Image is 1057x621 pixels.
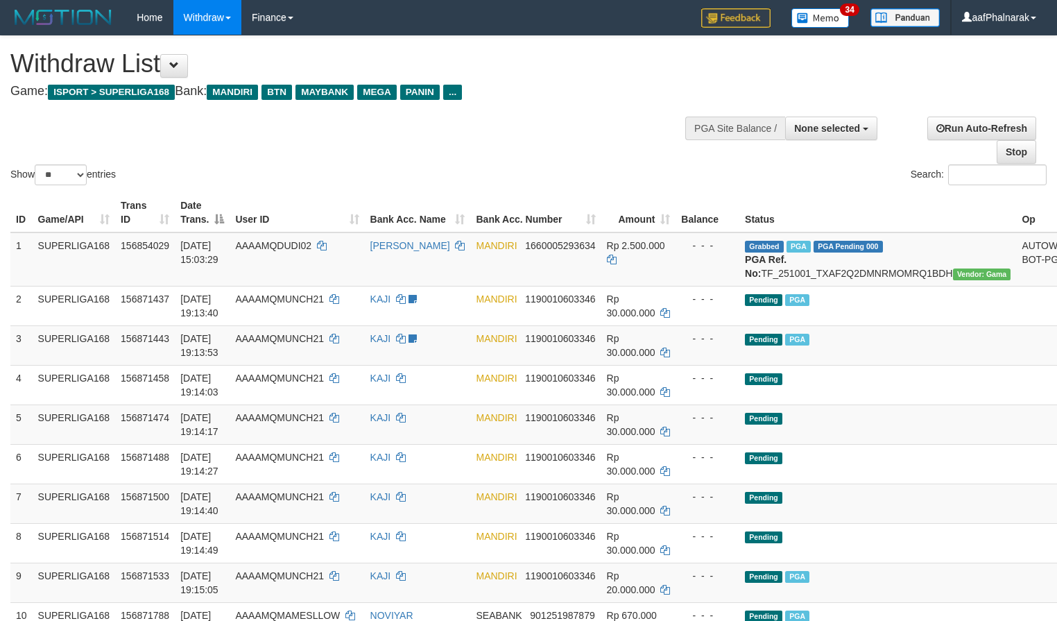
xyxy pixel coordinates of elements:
[601,193,676,232] th: Amount: activate to sort column ascending
[370,570,391,581] a: KAJI
[525,491,595,502] span: Copy 1190010603346 to clipboard
[400,85,440,100] span: PANIN
[681,450,734,464] div: - - -
[370,373,391,384] a: KAJI
[953,269,1011,280] span: Vendor URL: https://trx31.1velocity.biz
[785,571,809,583] span: Marked by aafsoycanthlai
[525,240,595,251] span: Copy 1660005293634 to clipboard
[739,232,1016,287] td: TF_251001_TXAF2Q2DMNRMOMRQ1BDH
[525,531,595,542] span: Copy 1190010603346 to clipboard
[295,85,354,100] span: MAYBANK
[33,193,116,232] th: Game/API: activate to sort column ascending
[476,294,517,305] span: MANDIRI
[681,239,734,253] div: - - -
[10,232,33,287] td: 1
[948,164,1047,185] input: Search:
[476,610,522,621] span: SEABANK
[745,373,782,385] span: Pending
[33,232,116,287] td: SUPERLIGA168
[180,333,218,358] span: [DATE] 19:13:53
[33,365,116,405] td: SUPERLIGA168
[10,405,33,444] td: 5
[48,85,175,100] span: ISPORT > SUPERLIGA168
[476,491,517,502] span: MANDIRI
[33,444,116,484] td: SUPERLIGA168
[33,286,116,325] td: SUPERLIGA168
[261,85,292,100] span: BTN
[10,325,33,365] td: 3
[525,452,595,463] span: Copy 1190010603346 to clipboard
[180,373,218,398] span: [DATE] 19:14:03
[180,294,218,318] span: [DATE] 19:13:40
[10,85,691,99] h4: Game: Bank:
[476,333,517,344] span: MANDIRI
[370,531,391,542] a: KAJI
[476,570,517,581] span: MANDIRI
[235,452,324,463] span: AAAAMQMUNCH21
[115,193,175,232] th: Trans ID: activate to sort column ascending
[180,412,218,437] span: [DATE] 19:14:17
[370,412,391,423] a: KAJI
[235,570,324,581] span: AAAAMQMUNCH21
[235,294,324,305] span: AAAAMQMUNCH21
[785,334,809,346] span: Marked by aafmaleo
[235,610,340,621] span: AAAAMQMAMESLLOW
[370,452,391,463] a: KAJI
[121,452,169,463] span: 156871488
[681,411,734,425] div: - - -
[814,241,883,253] span: PGA Pending
[681,371,734,385] div: - - -
[180,570,218,595] span: [DATE] 19:15:05
[180,452,218,477] span: [DATE] 19:14:27
[476,373,517,384] span: MANDIRI
[10,50,691,78] h1: Withdraw List
[121,373,169,384] span: 156871458
[121,294,169,305] span: 156871437
[681,490,734,504] div: - - -
[10,7,116,28] img: MOTION_logo.png
[235,412,324,423] span: AAAAMQMUNCH21
[870,8,940,27] img: panduan.png
[35,164,87,185] select: Showentries
[739,193,1016,232] th: Status
[180,531,218,556] span: [DATE] 19:14:49
[121,491,169,502] span: 156871500
[525,373,595,384] span: Copy 1190010603346 to clipboard
[785,294,809,306] span: Marked by aafmaleo
[607,240,665,251] span: Rp 2.500.000
[997,140,1036,164] a: Stop
[607,373,655,398] span: Rp 30.000.000
[607,333,655,358] span: Rp 30.000.000
[235,531,324,542] span: AAAAMQMUNCH21
[530,610,594,621] span: Copy 901251987879 to clipboard
[607,294,655,318] span: Rp 30.000.000
[685,117,785,140] div: PGA Site Balance /
[10,444,33,484] td: 6
[607,531,655,556] span: Rp 30.000.000
[370,333,391,344] a: KAJI
[745,254,787,279] b: PGA Ref. No:
[235,373,324,384] span: AAAAMQMUNCH21
[681,569,734,583] div: - - -
[607,491,655,516] span: Rp 30.000.000
[121,570,169,581] span: 156871533
[785,117,877,140] button: None selected
[443,85,462,100] span: ...
[235,240,311,251] span: AAAAMQDUDI02
[10,365,33,405] td: 4
[33,405,116,444] td: SUPERLIGA168
[681,529,734,543] div: - - -
[370,240,450,251] a: [PERSON_NAME]
[745,452,782,464] span: Pending
[927,117,1036,140] a: Run Auto-Refresh
[121,610,169,621] span: 156871788
[607,412,655,437] span: Rp 30.000.000
[476,531,517,542] span: MANDIRI
[791,8,850,28] img: Button%20Memo.svg
[525,294,595,305] span: Copy 1190010603346 to clipboard
[681,292,734,306] div: - - -
[745,241,784,253] span: Grabbed
[121,240,169,251] span: 156854029
[10,484,33,523] td: 7
[121,412,169,423] span: 156871474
